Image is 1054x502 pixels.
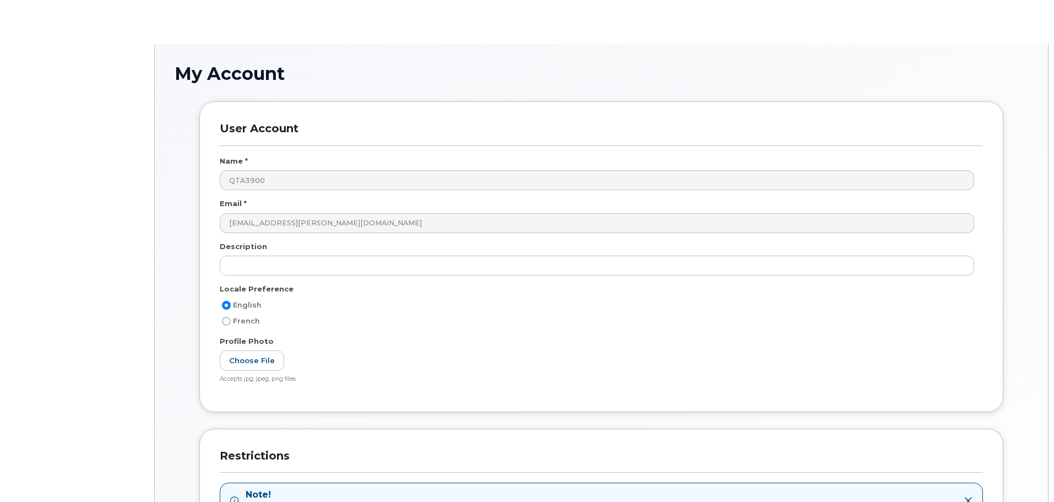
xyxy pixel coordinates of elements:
[220,284,294,294] label: Locale Preference
[220,198,247,209] label: Email *
[233,301,262,309] span: English
[220,375,974,384] div: Accepts jpg, jpeg, png files
[175,64,1028,83] h1: My Account
[220,336,274,347] label: Profile Photo
[220,241,267,252] label: Description
[222,301,231,310] input: English
[220,449,983,473] h3: Restrictions
[220,350,284,371] label: Choose File
[246,489,723,501] strong: Note!
[220,122,983,145] h3: User Account
[222,317,231,326] input: French
[233,317,260,325] span: French
[220,156,248,166] label: Name *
